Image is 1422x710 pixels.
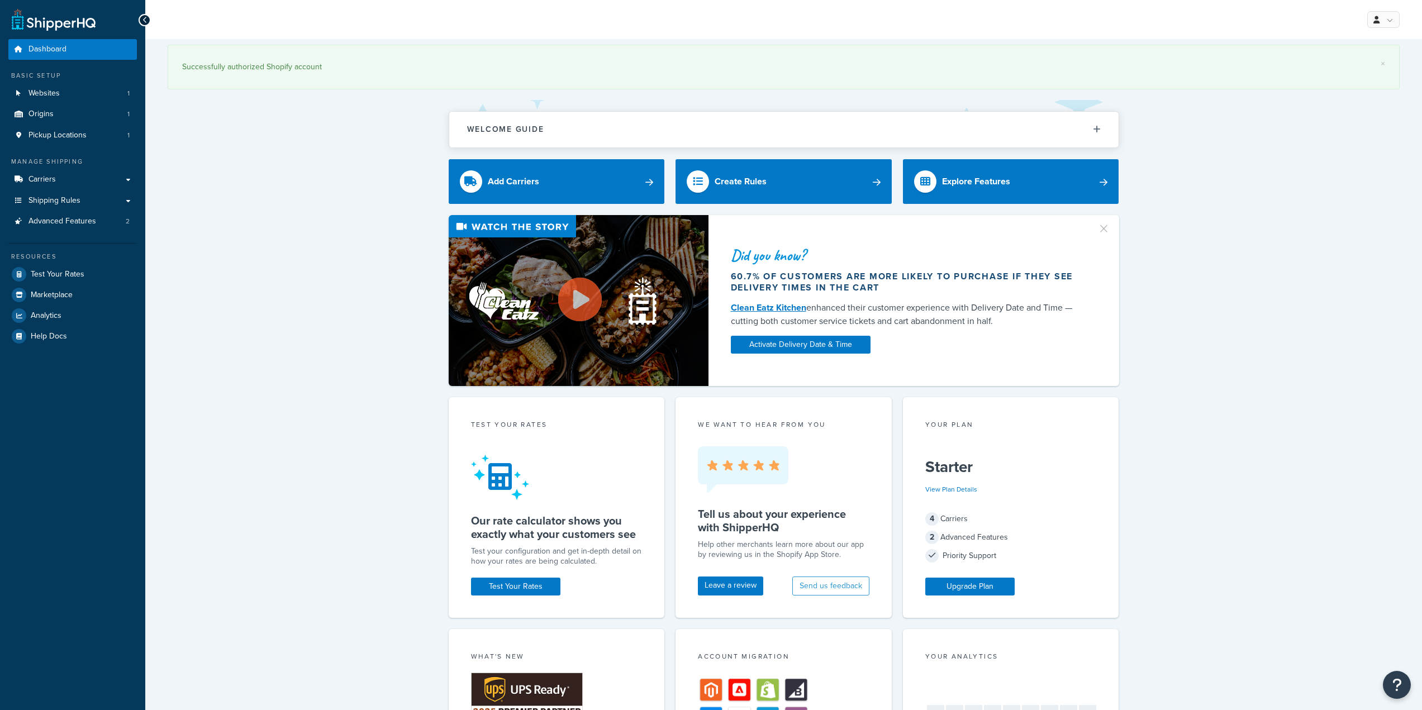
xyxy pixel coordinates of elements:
[449,112,1119,147] button: Welcome Guide
[925,484,977,494] a: View Plan Details
[731,271,1084,293] div: 60.7% of customers are more likely to purchase if they see delivery times in the cart
[8,104,137,125] a: Origins1
[471,546,643,566] div: Test your configuration and get in-depth detail on how your rates are being calculated.
[8,326,137,346] a: Help Docs
[8,39,137,60] a: Dashboard
[698,576,763,595] a: Leave a review
[8,252,137,261] div: Resources
[8,83,137,104] li: Websites
[925,531,939,544] span: 2
[471,514,643,541] h5: Our rate calculator shows you exactly what your customers see
[925,548,1097,564] div: Priority Support
[31,290,73,300] span: Marketplace
[8,211,137,232] a: Advanced Features2
[698,507,869,534] h5: Tell us about your experience with ShipperHQ
[28,175,56,184] span: Carriers
[903,159,1119,204] a: Explore Features
[28,109,54,119] span: Origins
[925,512,939,526] span: 4
[925,651,1097,664] div: Your Analytics
[471,578,560,595] a: Test Your Rates
[925,458,1097,476] h5: Starter
[8,306,137,326] a: Analytics
[28,89,60,98] span: Websites
[471,420,643,432] div: Test your rates
[467,125,544,134] h2: Welcome Guide
[126,217,130,226] span: 2
[676,159,892,204] a: Create Rules
[942,174,1010,189] div: Explore Features
[731,247,1084,263] div: Did you know?
[698,540,869,560] p: Help other merchants learn more about our app by reviewing us in the Shopify App Store.
[182,59,1385,75] div: Successfully authorized Shopify account
[127,131,130,140] span: 1
[8,157,137,166] div: Manage Shipping
[8,190,137,211] a: Shipping Rules
[1381,59,1385,68] a: ×
[31,311,61,321] span: Analytics
[127,89,130,98] span: 1
[698,420,869,430] p: we want to hear from you
[8,169,137,190] a: Carriers
[449,215,708,387] img: Video thumbnail
[8,285,137,305] a: Marketplace
[471,651,643,664] div: What's New
[28,217,96,226] span: Advanced Features
[925,530,1097,545] div: Advanced Features
[28,131,87,140] span: Pickup Locations
[28,45,66,54] span: Dashboard
[31,270,84,279] span: Test Your Rates
[8,104,137,125] li: Origins
[8,211,137,232] li: Advanced Features
[731,336,871,354] a: Activate Delivery Date & Time
[8,125,137,146] a: Pickup Locations1
[8,71,137,80] div: Basic Setup
[925,578,1015,595] a: Upgrade Plan
[8,125,137,146] li: Pickup Locations
[488,174,539,189] div: Add Carriers
[925,420,1097,432] div: Your Plan
[731,301,806,314] a: Clean Eatz Kitchen
[715,174,767,189] div: Create Rules
[792,576,869,595] button: Send us feedback
[8,264,137,284] a: Test Your Rates
[1383,671,1411,699] button: Open Resource Center
[127,109,130,119] span: 1
[925,511,1097,527] div: Carriers
[31,332,67,341] span: Help Docs
[8,83,137,104] a: Websites1
[698,651,869,664] div: Account Migration
[731,301,1084,328] div: enhanced their customer experience with Delivery Date and Time — cutting both customer service ti...
[449,159,665,204] a: Add Carriers
[28,196,80,206] span: Shipping Rules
